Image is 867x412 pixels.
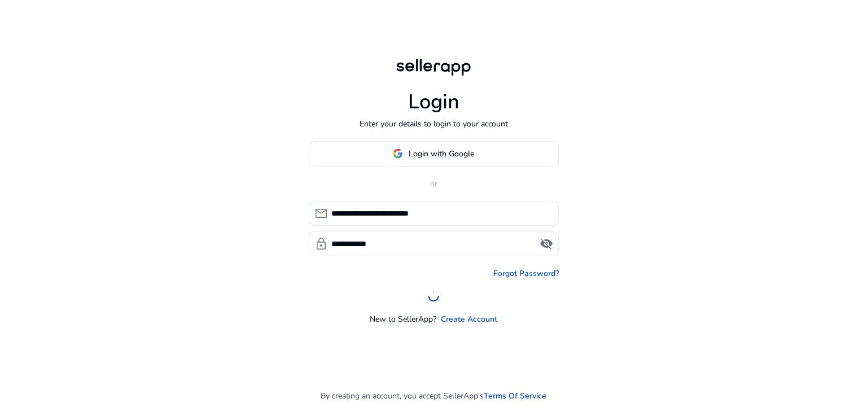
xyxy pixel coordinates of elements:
[309,178,559,190] p: or
[540,237,553,251] span: visibility_off
[360,118,508,130] p: Enter your details to login to your account
[408,90,459,114] h1: Login
[493,268,559,279] a: Forgot Password?
[314,207,328,220] span: mail
[370,313,436,325] p: New to SellerApp?
[393,148,403,159] img: google-logo.svg
[314,237,328,251] span: lock
[441,313,497,325] a: Create Account
[309,141,559,166] button: Login with Google
[484,390,546,402] a: Terms Of Service
[409,148,474,160] span: Login with Google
